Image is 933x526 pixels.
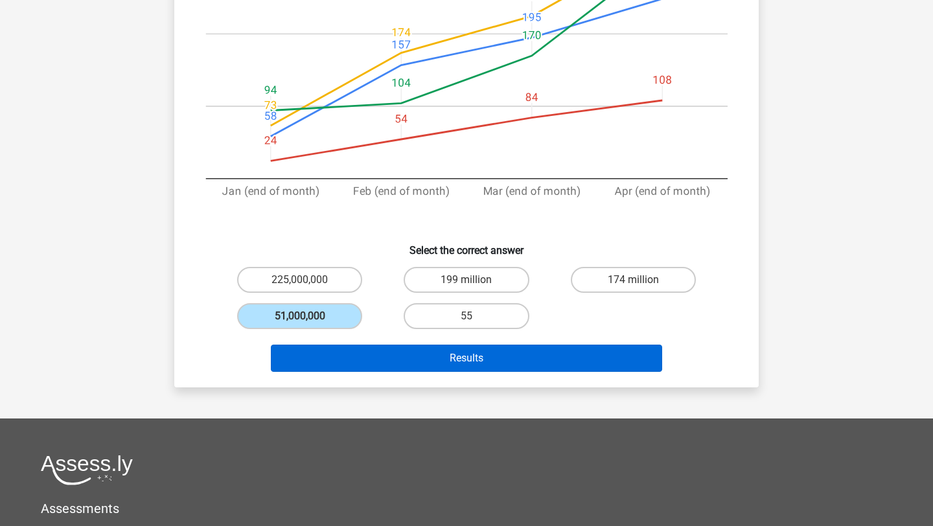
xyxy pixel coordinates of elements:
label: 199 million [404,267,529,293]
label: 174 million [571,267,696,293]
label: 51,000,000 [237,303,362,329]
h5: Assessments [41,501,892,516]
label: 55 [404,303,529,329]
img: Assessly logo [41,455,133,485]
label: 225,000,000 [237,267,362,293]
h6: Select the correct answer [195,234,738,257]
button: Results [271,345,663,372]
